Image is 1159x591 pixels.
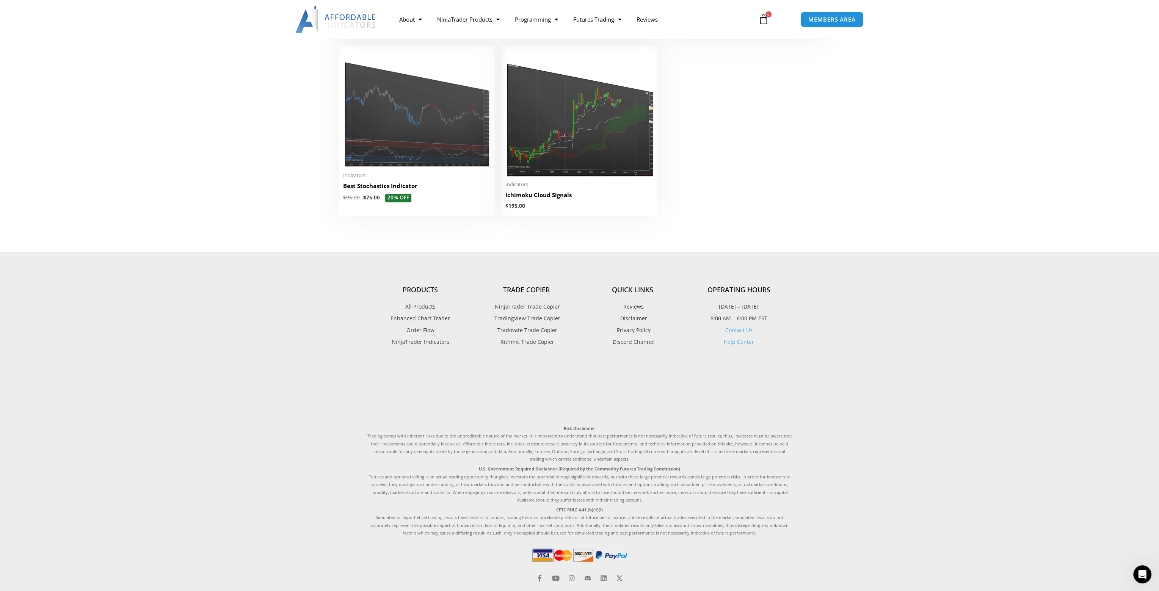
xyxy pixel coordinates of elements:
a: Programming [507,11,565,28]
span: Rithmic Trade Copier [499,337,554,347]
img: PaymentIcons | Affordable Indicators – NinjaTrader [531,547,629,563]
span: Disclaimer [618,314,647,323]
bdi: 75.00 [363,194,380,201]
h4: Quick Links [580,286,686,294]
span: $ [505,202,508,209]
span: Tradovate Trade Copier [496,325,557,335]
a: 0 [747,8,780,30]
img: LogoAI | Affordable Indicators – NinjaTrader [295,6,377,33]
a: TradingView Trade Copier [474,314,580,323]
a: Discord Channel [580,337,686,347]
strong: CFTC RULE 4.41.(b)(1)(i) [556,507,603,513]
strong: U.S. Government Required Disclaimer (Required by the Commodity Futures Trading Commission) [479,466,680,472]
a: Best Stochastics Indicator [343,182,491,194]
a: Futures Trading [565,11,629,28]
iframe: Customer reviews powered by Trustpilot [367,364,792,417]
span: Order Flow [406,325,434,335]
a: Disclaimer [580,314,686,323]
img: Ichimuku [505,49,654,177]
span: 20% OFF [385,194,411,202]
iframe: Intercom live chat [1133,565,1151,583]
h2: Best Stochastics Indicator [343,182,491,190]
a: Rithmic Trade Copier [474,337,580,347]
a: Enhanced Chart Trader [367,314,474,323]
img: Best Stochastics Indicator [343,49,491,168]
span: Privacy Policy [615,325,651,335]
a: MEMBERS AREA [800,12,864,27]
a: NinjaTrader Products [429,11,507,28]
span: All Products [405,302,436,312]
span: Enhanced Chart Trader [391,314,450,323]
a: Help Center [724,338,754,345]
a: Order Flow [367,325,474,335]
a: Privacy Policy [580,325,686,335]
a: Reviews [580,302,686,312]
p: Futures and options trading is an actual trading opportunity that gives investors the potential t... [367,465,792,504]
a: All Products [367,302,474,312]
span: 0 [765,11,772,17]
span: Discord Channel [611,337,655,347]
bdi: 95.00 [343,194,360,201]
span: Indicators [343,172,491,179]
span: Indicators [505,181,654,188]
a: Reviews [629,11,665,28]
h4: Operating Hours [686,286,792,294]
a: NinjaTrader Indicators [367,337,474,347]
span: NinjaTrader Trade Copier [493,302,560,312]
a: Tradovate Trade Copier [474,325,580,335]
a: Ichimoku Cloud Signals [505,191,654,203]
span: Reviews [621,302,644,312]
nav: Menu [391,11,749,28]
a: NinjaTrader Trade Copier [474,302,580,312]
p: Trading comes with inherent risks due to the unpredictable nature of the market. It is important ... [367,425,792,463]
span: NinjaTrader Indicators [392,337,449,347]
span: MEMBERS AREA [808,17,856,22]
p: Simulated or hypothetical trading results have certain limitations, making them an unreliable pre... [367,506,792,537]
bdi: 195.00 [505,202,525,209]
span: $ [343,194,346,201]
a: About [391,11,429,28]
h2: Ichimoku Cloud Signals [505,191,654,199]
strong: Risk Disclaimer [564,425,595,431]
span: $ [363,194,366,201]
span: TradingView Trade Copier [492,314,560,323]
p: 8:00 AM – 6:00 PM EST [686,314,792,323]
h4: Products [367,286,474,294]
a: Contact Us [725,326,753,334]
p: [DATE] – [DATE] [686,302,792,312]
h4: Trade Copier [474,286,580,294]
